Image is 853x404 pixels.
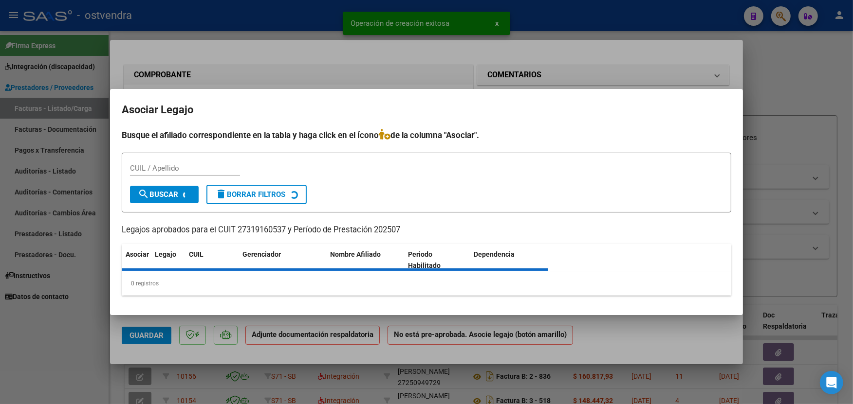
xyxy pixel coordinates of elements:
span: Periodo Habilitado [408,250,441,269]
datatable-header-cell: Periodo Habilitado [405,244,470,276]
datatable-header-cell: Gerenciador [239,244,326,276]
datatable-header-cell: CUIL [185,244,239,276]
p: Legajos aprobados para el CUIT 27319160537 y Período de Prestación 202507 [122,224,731,236]
datatable-header-cell: Asociar [122,244,151,276]
span: Buscar [138,190,178,199]
button: Borrar Filtros [206,185,307,204]
datatable-header-cell: Nombre Afiliado [326,244,405,276]
h4: Busque el afiliado correspondiente en la tabla y haga click en el ícono de la columna "Asociar". [122,129,731,141]
span: Dependencia [474,250,515,258]
datatable-header-cell: Legajo [151,244,185,276]
mat-icon: search [138,188,149,200]
span: Legajo [155,250,176,258]
span: Asociar [126,250,149,258]
div: Open Intercom Messenger [820,371,843,394]
mat-icon: delete [215,188,227,200]
h2: Asociar Legajo [122,101,731,119]
span: Nombre Afiliado [330,250,381,258]
span: Gerenciador [242,250,281,258]
datatable-header-cell: Dependencia [470,244,549,276]
div: 0 registros [122,271,731,296]
span: CUIL [189,250,204,258]
button: Buscar [130,186,199,203]
span: Borrar Filtros [215,190,285,199]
